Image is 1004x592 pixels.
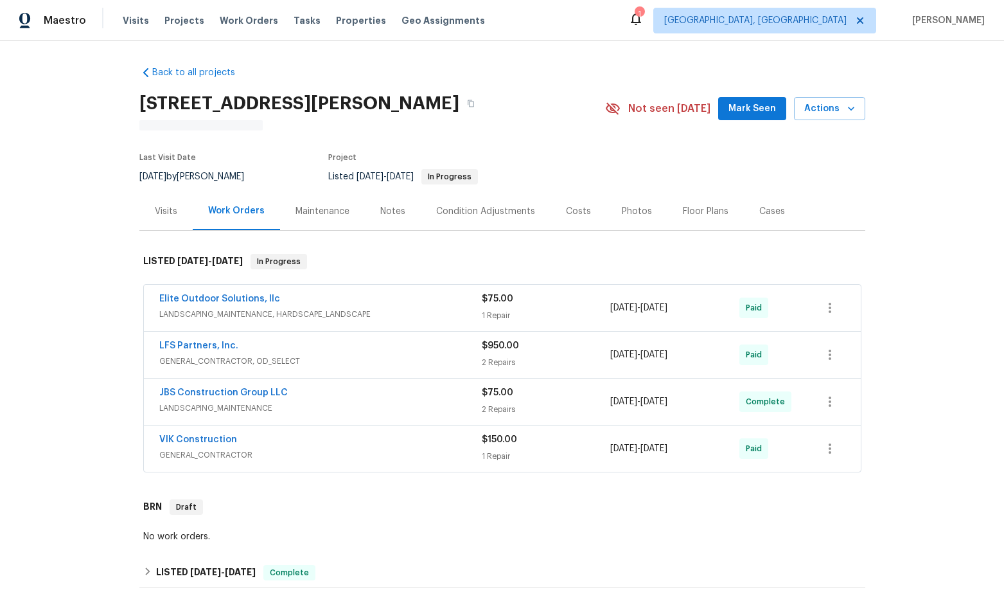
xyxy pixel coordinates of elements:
span: - [610,395,667,408]
span: $75.00 [482,294,513,303]
div: Maintenance [295,205,349,218]
button: Copy Address [459,92,482,115]
div: Condition Adjustments [436,205,535,218]
div: 1 [635,8,644,21]
h2: [STREET_ADDRESS][PERSON_NAME] [139,97,459,110]
span: In Progress [423,173,477,181]
span: GENERAL_CONTRACTOR [159,449,482,462]
span: Actions [804,101,855,117]
div: 1 Repair [482,450,611,463]
a: LFS Partners, Inc. [159,341,238,350]
span: [DATE] [139,172,166,181]
a: VIK Construction [159,435,237,444]
span: [DATE] [190,568,221,577]
span: Geo Assignments [401,14,485,27]
div: BRN Draft [139,487,865,528]
div: Floor Plans [683,205,728,218]
span: [DATE] [177,256,208,265]
span: Not seen [DATE] [628,102,710,115]
span: In Progress [252,255,306,268]
span: Maestro [44,14,86,27]
span: [DATE] [610,397,637,406]
div: Cases [759,205,785,218]
span: - [610,301,667,314]
div: Costs [566,205,591,218]
span: [DATE] [640,397,667,406]
h6: BRN [143,499,162,515]
div: 1 Repair [482,309,611,322]
div: Photos [622,205,652,218]
span: Complete [265,566,314,579]
span: [GEOGRAPHIC_DATA], [GEOGRAPHIC_DATA] [664,14,847,27]
div: 2 Repairs [482,356,611,369]
span: Paid [746,348,767,361]
div: Notes [380,205,405,218]
span: $150.00 [482,435,517,444]
div: LISTED [DATE]-[DATE]In Progress [139,241,865,282]
span: - [357,172,414,181]
span: - [177,256,243,265]
span: [PERSON_NAME] [907,14,985,27]
a: Elite Outdoor Solutions, llc [159,294,280,303]
span: [DATE] [212,256,243,265]
span: Visits [123,14,149,27]
span: $75.00 [482,388,513,397]
div: LISTED [DATE]-[DATE]Complete [139,557,865,588]
span: [DATE] [640,350,667,359]
span: - [610,348,667,361]
button: Mark Seen [718,97,786,121]
span: Paid [746,301,767,314]
span: [DATE] [387,172,414,181]
div: Visits [155,205,177,218]
span: [DATE] [610,444,637,453]
span: Mark Seen [728,101,776,117]
span: Project [328,154,357,161]
span: Draft [171,501,202,514]
span: [DATE] [357,172,383,181]
div: No work orders. [143,530,861,543]
span: Tasks [294,16,321,25]
span: [DATE] [225,568,256,577]
span: Paid [746,442,767,455]
span: Complete [746,395,790,408]
a: JBS Construction Group LLC [159,388,288,397]
span: Listed [328,172,478,181]
div: by [PERSON_NAME] [139,169,260,184]
span: LANDSCAPING_MAINTENANCE, HARDSCAPE_LANDSCAPE [159,308,482,321]
div: 2 Repairs [482,403,611,416]
span: Work Orders [220,14,278,27]
h6: LISTED [143,254,243,269]
span: - [610,442,667,455]
span: Last Visit Date [139,154,196,161]
span: Projects [164,14,204,27]
div: Work Orders [208,204,265,217]
span: [DATE] [640,303,667,312]
button: Actions [794,97,865,121]
h6: LISTED [156,565,256,580]
span: - [190,568,256,577]
a: Back to all projects [139,66,263,79]
span: GENERAL_CONTRACTOR, OD_SELECT [159,355,482,368]
span: [DATE] [610,303,637,312]
span: [DATE] [610,350,637,359]
span: [DATE] [640,444,667,453]
span: $950.00 [482,341,519,350]
span: LANDSCAPING_MAINTENANCE [159,402,482,415]
span: Properties [336,14,386,27]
